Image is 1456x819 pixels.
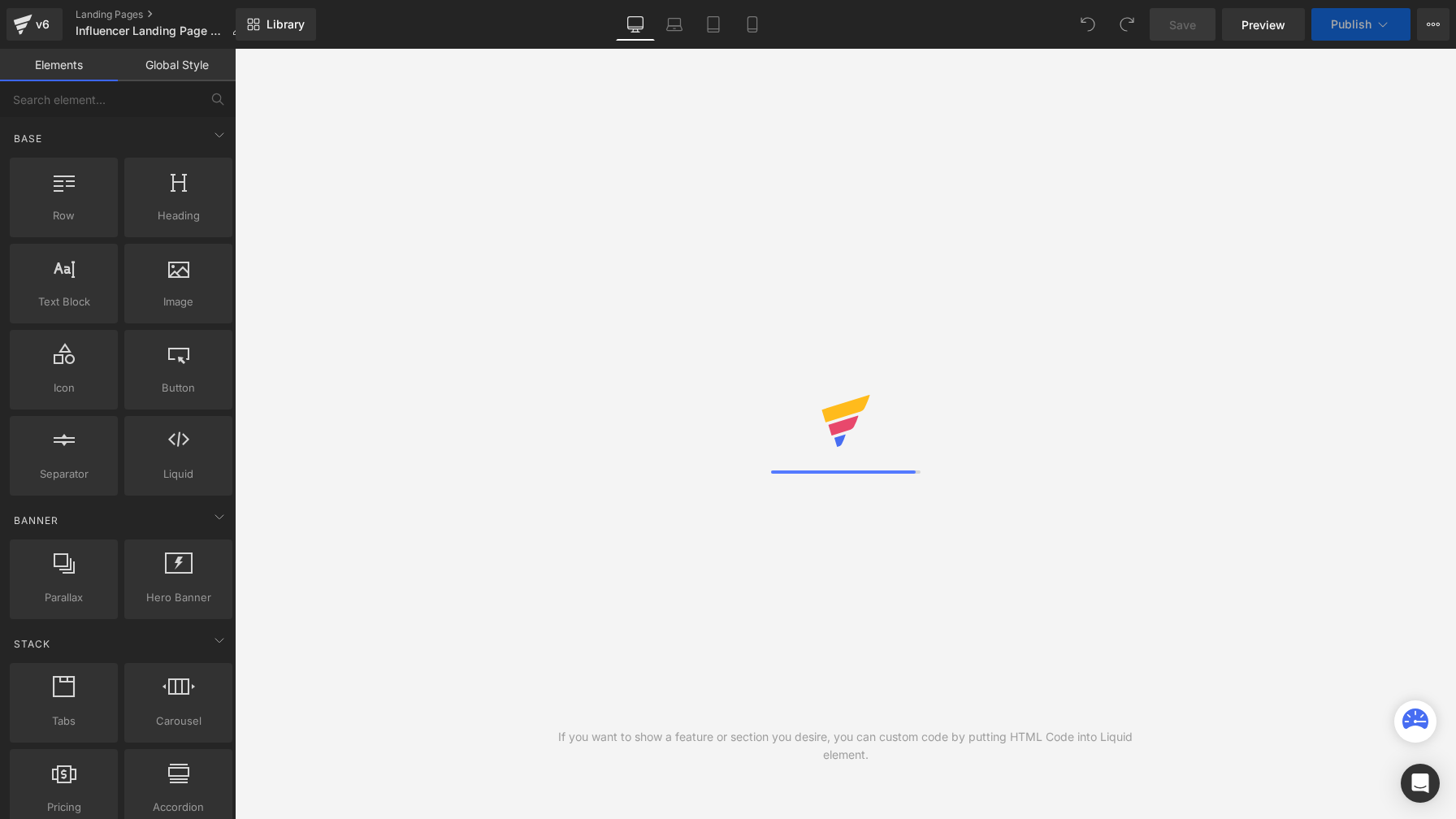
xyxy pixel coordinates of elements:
span: Save [1169,16,1196,33]
div: Open Intercom Messenger [1401,764,1440,803]
span: Carousel [129,713,227,730]
span: Pricing [15,799,113,816]
a: Landing Pages [76,8,256,21]
span: Library [266,17,305,32]
span: Liquid [129,466,227,483]
span: Icon [15,379,113,396]
button: More [1417,8,1449,41]
button: Undo [1072,8,1104,41]
span: Accordion [129,799,227,816]
div: v6 [32,14,53,35]
span: Image [129,293,227,310]
span: Banner [12,513,60,528]
span: Parallax [15,589,113,606]
span: Separator [15,466,113,483]
span: Base [12,131,44,146]
a: Preview [1222,8,1305,41]
span: Hero Banner [129,589,227,606]
a: Global Style [118,49,236,81]
span: Row [15,207,113,224]
span: Tabs [15,713,113,730]
a: Mobile [733,8,772,41]
a: New Library [236,8,316,41]
span: Publish [1331,18,1371,31]
button: Redo [1111,8,1143,41]
span: Heading [129,207,227,224]
a: Tablet [694,8,733,41]
span: Preview [1241,16,1285,33]
span: Stack [12,636,52,652]
div: If you want to show a feature or section you desire, you can custom code by putting HTML Code int... [540,728,1151,764]
span: Text Block [15,293,113,310]
a: Desktop [616,8,655,41]
button: Publish [1311,8,1410,41]
span: Influencer Landing Page Dev [76,24,225,37]
span: Button [129,379,227,396]
a: Laptop [655,8,694,41]
a: v6 [6,8,63,41]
